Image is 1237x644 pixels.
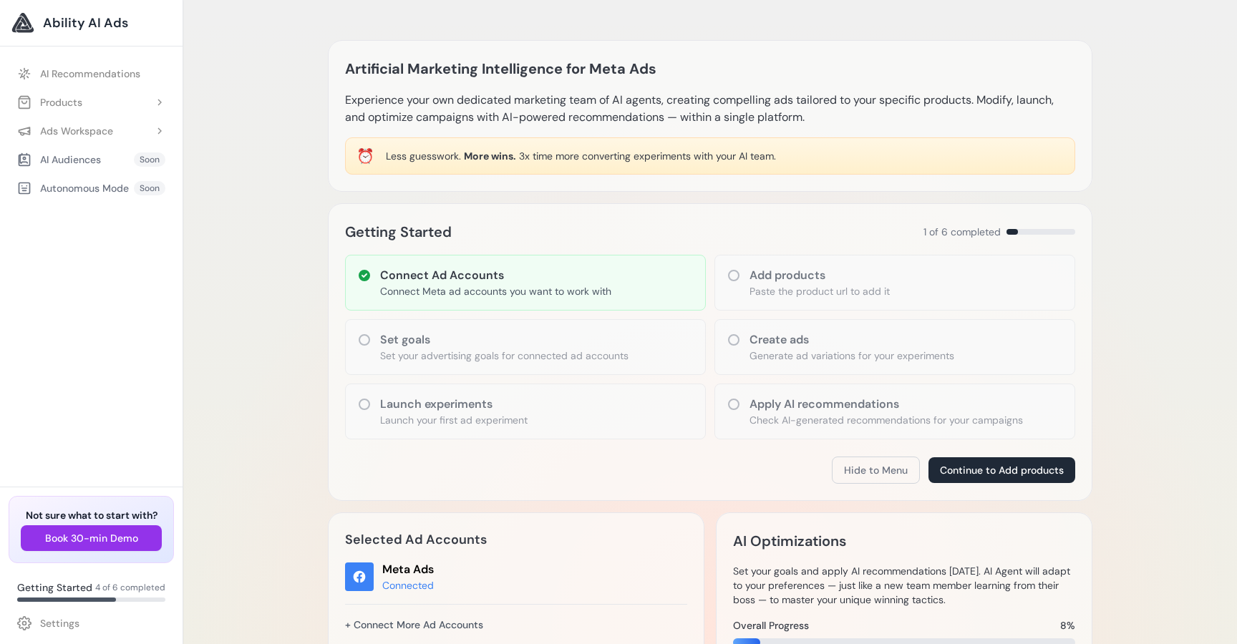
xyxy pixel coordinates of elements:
p: Set your advertising goals for connected ad accounts [380,348,629,363]
span: Getting Started [17,580,92,595]
h3: Launch experiments [380,396,528,413]
span: 1 of 6 completed [923,225,1001,239]
a: + Connect More Ad Accounts [345,613,483,637]
span: 3x time more converting experiments with your AI team. [519,150,776,162]
h2: AI Optimizations [733,530,846,552]
h3: Not sure what to start with? [21,508,162,522]
p: Launch your first ad experiment [380,413,528,427]
div: Connected [382,578,434,592]
button: Products [9,89,174,115]
div: Products [17,95,82,109]
p: Paste the product url to add it [750,284,890,298]
span: Soon [134,181,165,195]
span: Overall Progress [733,618,809,633]
div: Meta Ads [382,561,434,578]
p: Connect Meta ad accounts you want to work with [380,284,611,298]
span: Less guesswork. [386,150,461,162]
span: Soon [134,152,165,167]
button: Continue to Add products [928,457,1075,483]
p: Check AI-generated recommendations for your campaigns [750,413,1023,427]
span: 4 of 6 completed [95,582,165,593]
h2: Getting Started [345,220,452,243]
a: Settings [9,610,174,636]
h3: Set goals [380,331,629,348]
h1: Artificial Marketing Intelligence for Meta Ads [345,57,656,80]
span: More wins. [464,150,516,162]
a: Getting Started 4 of 6 completed [9,575,174,608]
h3: Apply AI recommendations [750,396,1023,413]
a: Ability AI Ads [11,11,171,34]
button: Book 30-min Demo [21,525,162,551]
h2: Selected Ad Accounts [345,530,687,550]
button: Ads Workspace [9,118,174,144]
h3: Add products [750,267,890,284]
span: Ability AI Ads [43,13,128,33]
div: ⏰ [356,146,374,166]
button: Hide to Menu [832,457,920,484]
div: AI Audiences [17,152,101,167]
span: 8% [1060,618,1075,633]
p: Set your goals and apply AI recommendations [DATE]. AI Agent will adapt to your preferences — jus... [733,564,1075,607]
h3: Create ads [750,331,954,348]
div: Autonomous Mode [17,181,129,195]
a: AI Recommendations [9,61,174,87]
h3: Connect Ad Accounts [380,267,611,284]
div: Ads Workspace [17,124,113,138]
p: Generate ad variations for your experiments [750,348,954,363]
p: Experience your own dedicated marketing team of AI agents, creating compelling ads tailored to yo... [345,92,1075,126]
